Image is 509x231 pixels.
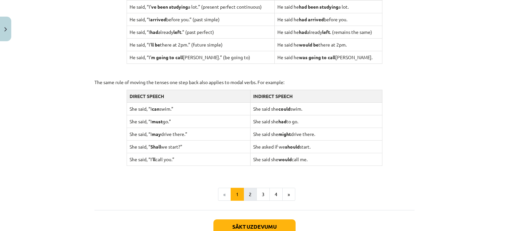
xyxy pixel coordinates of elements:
[150,144,161,150] strong: Shall
[153,156,155,162] strong: ll
[278,156,292,162] strong: would
[250,115,382,128] td: She said she to go.
[250,140,382,153] td: She asked if we start.
[127,26,274,38] td: He said, “I already .” (past perfect)
[274,26,382,38] td: He said he already . (remains the same)
[151,54,183,60] strong: m going to call
[250,102,382,115] td: She said she swim.
[278,106,290,112] strong: could
[299,42,318,48] strong: would be
[127,153,250,166] td: She said, “I’ call you.”
[152,106,159,112] strong: can
[152,118,163,124] strong: must
[274,51,382,63] td: He said he [PERSON_NAME].
[151,42,160,48] strong: ll be
[322,29,330,35] strong: left
[299,29,307,35] strong: had
[94,79,415,86] p: The same rule of moving the tenses one step back also applies to modal verbs. For example:
[299,54,335,60] strong: was going to call
[173,29,181,35] strong: left
[244,188,257,201] button: 2
[127,102,250,115] td: She said, “I swim.”
[274,38,382,51] td: He said he there at 2pm.
[150,16,166,22] strong: arrived
[256,188,270,201] button: 3
[282,188,295,201] button: »
[127,38,274,51] td: He said, “I’ there at 2pm.” (future simple)
[299,4,338,10] strong: had been studying
[150,29,158,35] strong: had
[231,188,244,201] button: 1
[127,51,274,63] td: He said, “I’ [PERSON_NAME].” (be going to)
[4,27,7,32] img: icon-close-lesson-0947bae3869378f0d4975bcd49f059093ad1ed9edebbc8119c70593378902aed.svg
[250,128,382,140] td: She said she drive there.
[127,115,250,128] td: She said, “I go.”
[151,4,188,10] strong: ve been studying
[152,131,161,137] strong: may
[285,144,300,150] strong: should
[127,13,274,26] td: He said, “I before you.” (past simple)
[250,153,382,166] td: She said she call me.
[250,90,382,102] td: INDIRECT SPEECH
[274,13,382,26] td: He said he before you.
[278,118,286,124] strong: had
[94,188,415,201] nav: Page navigation example
[274,0,382,13] td: He said he a lot.
[299,16,324,22] strong: had arrived
[127,90,250,102] td: DIRECT SPEECH
[127,128,250,140] td: She said, “I drive there.”
[127,140,250,153] td: She said, “ we start?”
[269,188,283,201] button: 4
[278,131,291,137] strong: might
[127,0,274,13] td: He said, “I’ a lot.” (present perfect continuous)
